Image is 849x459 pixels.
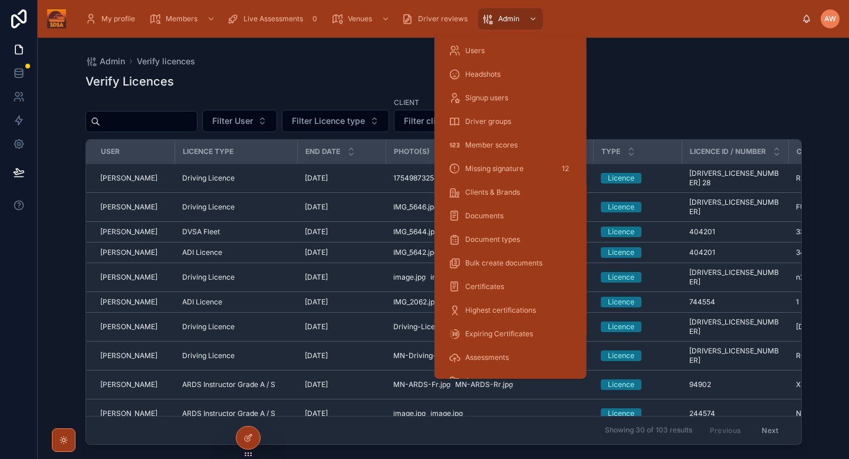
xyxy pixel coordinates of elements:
[608,173,634,183] div: Licence
[85,55,125,67] a: Admin
[85,73,174,90] h1: Verify Licences
[558,162,572,176] div: 12
[182,227,220,237] span: DVSA Fleet
[689,297,715,307] span: 744554
[223,8,325,29] a: Live Assessments0
[796,297,799,307] span: 1
[182,380,291,389] a: ARDS Instructor Grade A / S
[478,8,543,29] a: Admin
[305,297,328,307] span: [DATE]
[601,408,675,419] a: Licence
[282,110,389,132] button: Select Button
[305,409,328,418] span: [DATE]
[439,380,450,389] span: .jpg
[100,409,168,418] a: [PERSON_NAME]
[442,276,580,297] a: Certificates
[404,115,453,127] span: Filter clients
[100,297,168,307] a: [PERSON_NAME]
[442,135,580,156] a: Member scores
[305,173,379,183] a: [DATE]
[393,351,463,360] span: MN-Driving-Licence
[100,409,157,418] span: [PERSON_NAME]
[305,173,328,183] span: [DATE]
[465,93,508,103] span: Signup users
[608,202,634,212] div: Licence
[465,46,485,55] span: Users
[796,380,801,389] span: X
[442,64,580,85] a: Headshots
[305,227,328,237] span: [DATE]
[689,317,782,336] a: [DRIVERS_LICENSE_NUMBER]
[305,380,379,389] a: [DATE]
[426,202,438,212] span: .jpg
[393,322,587,332] a: Driving-Licence-2030-Front.pdfDL-Back-2030.jpg
[394,97,419,107] label: Client
[101,14,135,24] span: My profile
[601,350,675,361] a: Licence
[465,258,542,268] span: Bulk create documents
[426,248,438,257] span: .jpg
[100,248,168,257] a: [PERSON_NAME]
[689,346,782,365] a: [DRIVERS_LICENSE_NUMBER]
[393,227,427,237] span: IMG_5644
[393,322,490,332] span: Driving-Licence-2030-Front
[202,110,277,132] button: Select Button
[465,306,536,315] span: Highest certifications
[601,379,675,390] a: Licence
[182,297,222,307] span: ADI Licence
[182,173,291,183] a: Driving Licence
[166,14,198,24] span: Members
[182,273,235,282] span: Driving Licence
[394,110,477,132] button: Select Button
[182,248,291,257] a: ADI Licence
[605,426,692,435] span: Showing 30 of 103 results
[182,351,291,360] a: Driving Licence
[465,164,524,173] span: Missing signature
[183,147,233,156] span: Licence type
[608,297,634,307] div: Licence
[393,202,426,212] span: IMG_5646
[427,297,443,307] span: .jpeg
[824,14,836,24] span: AW
[100,173,157,183] span: [PERSON_NAME]
[100,322,168,332] a: [PERSON_NAME]
[498,14,519,24] span: Admin
[393,409,414,418] span: image
[465,188,520,197] span: Clients & Brands
[455,380,501,389] span: MN-ARDS-Rr
[430,273,451,282] span: image
[393,173,587,183] a: 17549873255865518541867783382459.jpg
[393,273,587,282] a: image.jpgimage.jpg
[689,198,782,217] a: [DRIVERS_LICENSE_NUMBER]
[81,8,143,29] a: My profile
[182,297,291,307] a: ADI Licence
[100,202,168,212] a: [PERSON_NAME]
[182,409,275,418] span: ARDS Instructor Grade A / S
[442,323,580,345] a: Expiring Certificates
[796,409,806,418] span: NA
[305,202,379,212] a: [DATE]
[305,227,379,237] a: [DATE]
[182,322,235,332] span: Driving Licence
[398,8,476,29] a: Driver reviews
[430,409,451,418] span: image
[608,322,634,332] div: Licence
[393,227,587,237] a: IMG_5644.jpgIMG_5645.jpg
[182,322,291,332] a: Driving Licence
[393,297,427,307] span: IMG_2062
[501,380,513,389] span: .jpg
[689,409,782,418] a: 244574
[305,273,379,282] a: [DATE]
[601,173,675,183] a: Licence
[47,9,66,28] img: App logo
[689,169,782,188] span: [DRIVERS_LICENSE_NUMBER] 28
[100,297,157,307] span: [PERSON_NAME]
[305,409,379,418] a: [DATE]
[465,235,520,244] span: Document types
[393,273,414,282] span: image
[182,380,275,389] span: ARDS Instructor Grade A / S
[393,351,587,360] a: MN-Driving-Licence.pdf
[305,248,328,257] span: [DATE]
